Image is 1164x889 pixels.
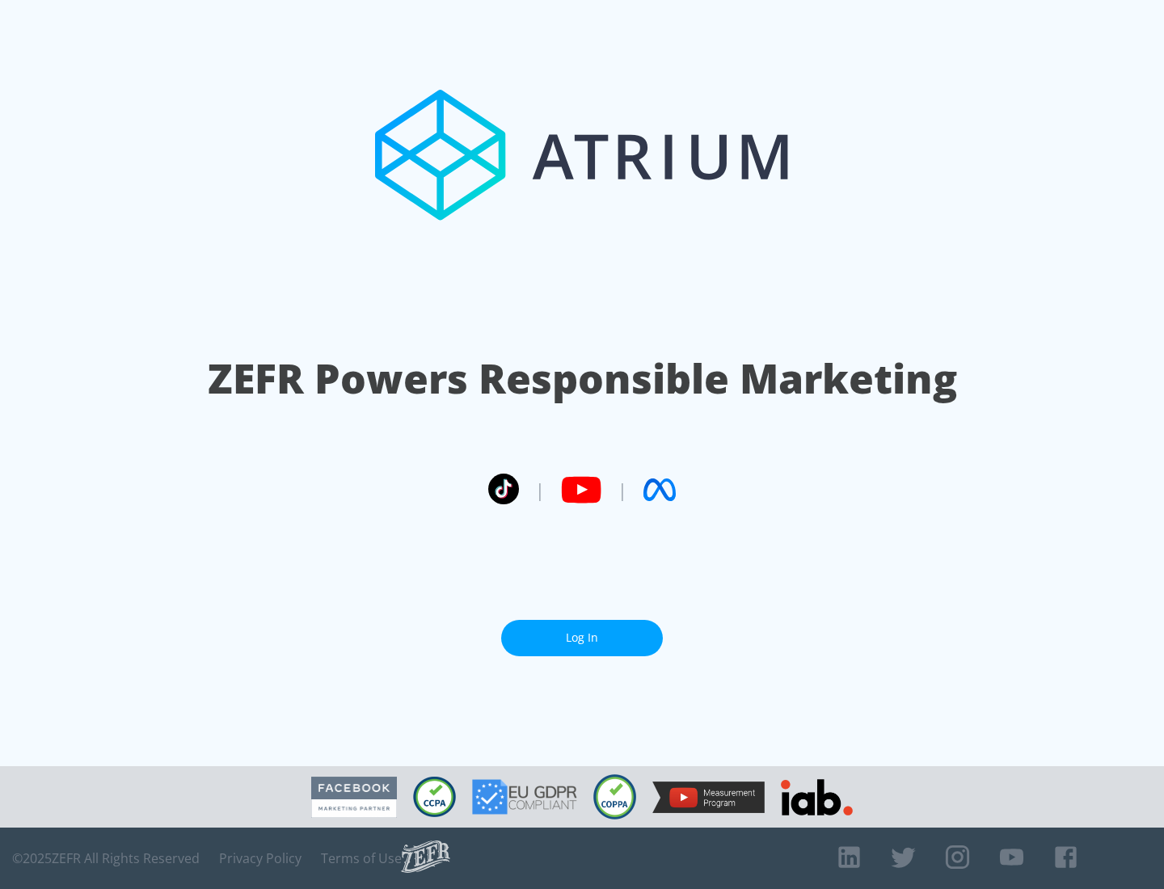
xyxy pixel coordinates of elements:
span: | [535,478,545,502]
img: COPPA Compliant [593,774,636,819]
a: Log In [501,620,663,656]
a: Terms of Use [321,850,402,866]
span: | [618,478,627,502]
span: © 2025 ZEFR All Rights Reserved [12,850,200,866]
img: Facebook Marketing Partner [311,777,397,818]
h1: ZEFR Powers Responsible Marketing [208,351,957,407]
img: GDPR Compliant [472,779,577,815]
img: YouTube Measurement Program [652,782,765,813]
img: CCPA Compliant [413,777,456,817]
img: IAB [781,779,853,815]
a: Privacy Policy [219,850,302,866]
